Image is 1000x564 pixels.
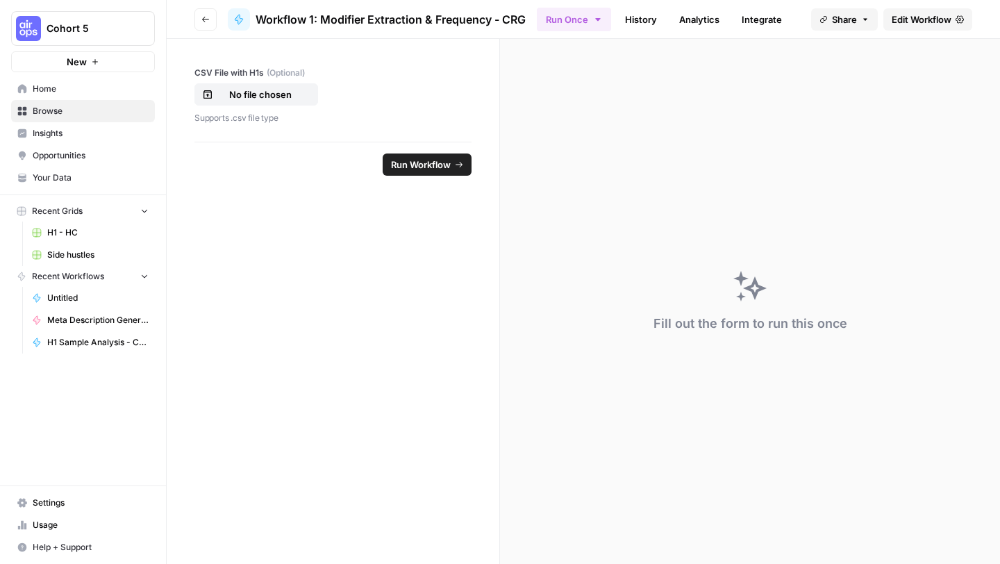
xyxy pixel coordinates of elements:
[11,492,155,514] a: Settings
[11,144,155,167] a: Opportunities
[832,13,857,26] span: Share
[26,222,155,244] a: H1 - HC
[33,541,149,554] span: Help + Support
[33,172,149,184] span: Your Data
[33,105,149,117] span: Browse
[617,8,665,31] a: History
[33,149,149,162] span: Opportunities
[194,83,318,106] button: No file chosen
[537,8,611,31] button: Run Once
[16,16,41,41] img: Cohort 5 Logo
[11,11,155,46] button: Workspace: Cohort 5
[33,83,149,95] span: Home
[47,249,149,261] span: Side hustles
[33,127,149,140] span: Insights
[11,266,155,287] button: Recent Workflows
[194,67,472,79] label: CSV File with H1s
[11,514,155,536] a: Usage
[33,497,149,509] span: Settings
[26,331,155,354] a: H1 Sample Analysis - CRG - COMPLETE
[267,67,305,79] span: (Optional)
[11,51,155,72] button: New
[11,536,155,558] button: Help + Support
[653,314,847,333] div: Fill out the form to run this once
[733,8,790,31] a: Integrate
[47,314,149,326] span: Meta Description Generator
[671,8,728,31] a: Analytics
[11,167,155,189] a: Your Data
[67,55,87,69] span: New
[26,309,155,331] a: Meta Description Generator
[383,154,472,176] button: Run Workflow
[11,122,155,144] a: Insights
[26,287,155,309] a: Untitled
[216,88,305,101] p: No file chosen
[391,158,451,172] span: Run Workflow
[892,13,951,26] span: Edit Workflow
[194,111,472,125] p: Supports .csv file type
[228,8,526,31] a: Workflow 1: Modifier Extraction & Frequency - CRG
[32,205,83,217] span: Recent Grids
[47,336,149,349] span: H1 Sample Analysis - CRG - COMPLETE
[33,519,149,531] span: Usage
[47,292,149,304] span: Untitled
[11,100,155,122] a: Browse
[883,8,972,31] a: Edit Workflow
[11,201,155,222] button: Recent Grids
[11,78,155,100] a: Home
[32,270,104,283] span: Recent Workflows
[47,226,149,239] span: H1 - HC
[26,244,155,266] a: Side hustles
[256,11,526,28] span: Workflow 1: Modifier Extraction & Frequency - CRG
[811,8,878,31] button: Share
[47,22,131,35] span: Cohort 5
